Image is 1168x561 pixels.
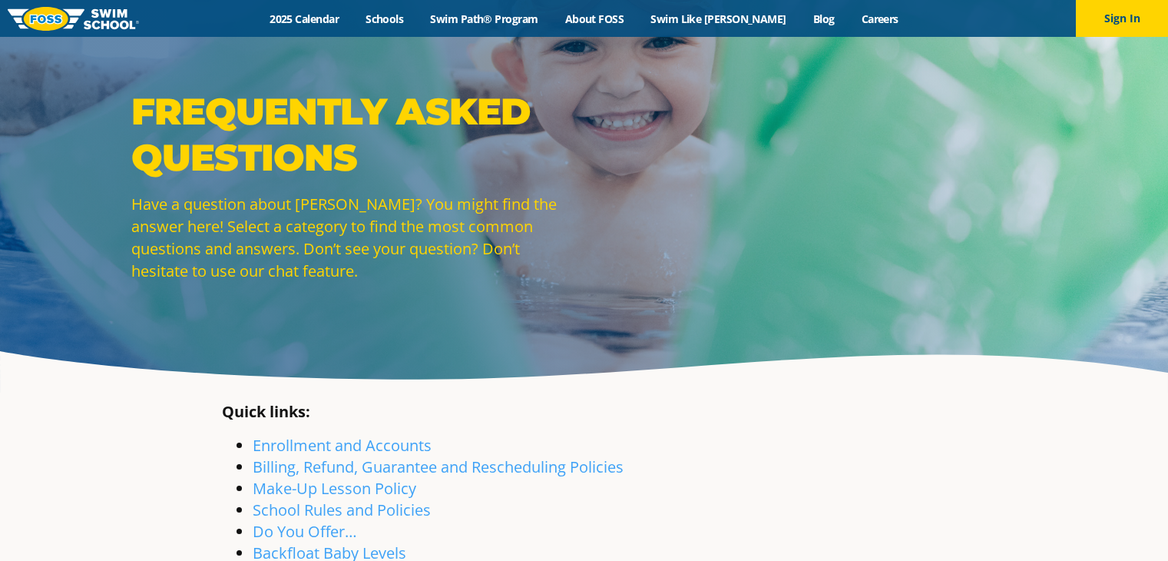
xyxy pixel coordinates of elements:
img: FOSS Swim School Logo [8,7,139,31]
strong: Quick links: [222,401,310,422]
a: Make-Up Lesson Policy [253,478,416,499]
a: Careers [848,12,912,26]
a: Schools [352,12,417,26]
a: Do You Offer… [253,521,357,542]
a: About FOSS [551,12,637,26]
a: Blog [799,12,848,26]
a: Billing, Refund, Guarantee and Rescheduling Policies [253,456,624,477]
a: School Rules and Policies [253,500,431,520]
a: Swim Path® Program [417,12,551,26]
a: Swim Like [PERSON_NAME] [637,12,800,26]
a: 2025 Calendar [256,12,352,26]
a: Enrollment and Accounts [253,435,432,456]
p: Have a question about [PERSON_NAME]? You might find the answer here! Select a category to find th... [131,193,577,282]
p: Frequently Asked Questions [131,88,577,181]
